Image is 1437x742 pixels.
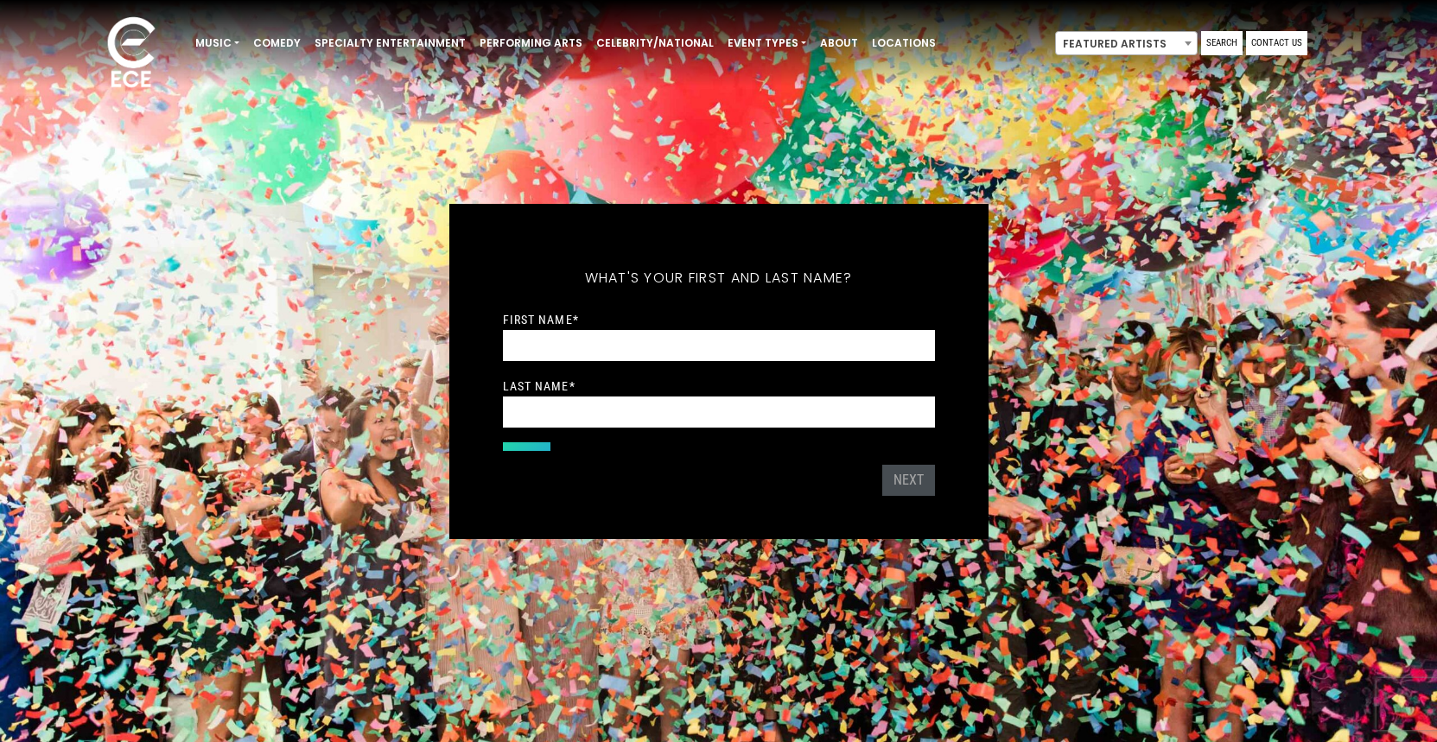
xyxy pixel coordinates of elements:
a: Contact Us [1246,31,1307,55]
a: Specialty Entertainment [308,29,473,58]
a: About [813,29,865,58]
span: Featured Artists [1056,32,1197,56]
a: Celebrity/National [589,29,721,58]
a: Event Types [721,29,813,58]
a: Performing Arts [473,29,589,58]
a: Comedy [246,29,308,58]
img: ece_new_logo_whitev2-1.png [88,12,175,96]
label: First Name [503,312,579,327]
a: Music [188,29,246,58]
label: Last Name [503,378,575,394]
a: Locations [865,29,943,58]
a: Search [1201,31,1243,55]
h5: What's your first and last name? [503,247,935,309]
span: Featured Artists [1055,31,1198,55]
